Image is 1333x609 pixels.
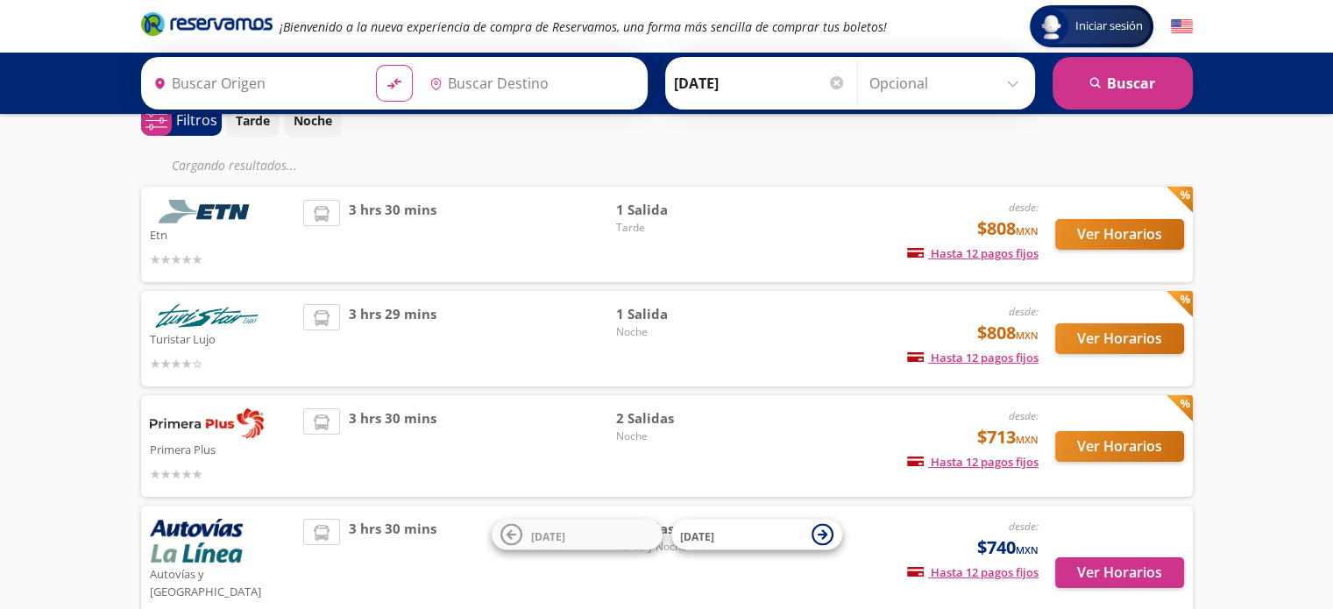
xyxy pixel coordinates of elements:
[616,428,739,444] span: Noche
[492,520,663,550] button: [DATE]
[141,11,273,42] a: Brand Logo
[1171,16,1193,38] button: English
[977,424,1039,450] span: $713
[977,535,1039,561] span: $740
[150,223,295,244] p: Etn
[907,564,1039,580] span: Hasta 12 pagos fijos
[150,438,295,459] p: Primera Plus
[1068,18,1150,35] span: Iniciar sesión
[1009,200,1039,215] em: desde:
[1016,224,1039,237] small: MXN
[226,103,280,138] button: Tarde
[150,563,295,600] p: Autovías y [GEOGRAPHIC_DATA]
[1009,304,1039,319] em: desde:
[671,520,842,550] button: [DATE]
[172,157,297,173] em: Cargando resultados ...
[141,105,222,136] button: 0Filtros
[1053,57,1193,110] button: Buscar
[294,111,332,130] p: Noche
[531,528,565,543] span: [DATE]
[176,110,217,131] p: Filtros
[1055,431,1184,462] button: Ver Horarios
[1055,219,1184,250] button: Ver Horarios
[616,220,739,236] span: Tarde
[284,103,342,138] button: Noche
[349,304,436,373] span: 3 hrs 29 mins
[150,408,264,438] img: Primera Plus
[674,61,846,105] input: Elegir Fecha
[280,18,887,35] em: ¡Bienvenido a la nueva experiencia de compra de Reservamos, una forma más sencilla de comprar tus...
[349,200,436,269] span: 3 hrs 30 mins
[907,350,1039,365] span: Hasta 12 pagos fijos
[1016,329,1039,342] small: MXN
[907,245,1039,261] span: Hasta 12 pagos fijos
[616,200,739,220] span: 1 Salida
[680,528,714,543] span: [DATE]
[907,454,1039,470] span: Hasta 12 pagos fijos
[616,304,739,324] span: 1 Salida
[1009,519,1039,534] em: desde:
[616,324,739,340] span: Noche
[146,61,362,105] input: Buscar Origen
[1055,557,1184,588] button: Ver Horarios
[977,320,1039,346] span: $808
[1009,408,1039,423] em: desde:
[150,304,264,328] img: Turistar Lujo
[150,328,295,349] p: Turistar Lujo
[1016,543,1039,556] small: MXN
[616,408,739,428] span: 2 Salidas
[141,11,273,37] i: Brand Logo
[236,111,270,130] p: Tarde
[869,61,1026,105] input: Opcional
[150,519,243,563] img: Autovías y La Línea
[1016,433,1039,446] small: MXN
[977,216,1039,242] span: $808
[1055,323,1184,354] button: Ver Horarios
[422,61,638,105] input: Buscar Destino
[349,408,436,484] span: 3 hrs 30 mins
[150,200,264,223] img: Etn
